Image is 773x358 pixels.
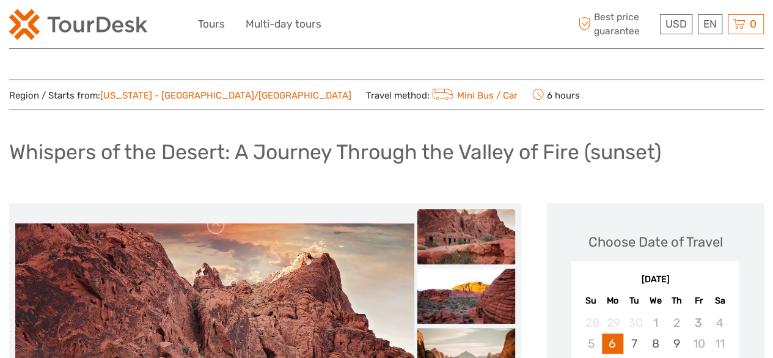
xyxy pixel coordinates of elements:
img: 2254-3441b4b5-4e5f-4d00-b396-31f1d84a6ebf_logo_small.png [9,9,147,40]
div: Not available Wednesday, October 1st, 2025 [645,313,666,333]
span: Best price guarantee [575,10,657,37]
a: Multi-day tours [246,15,321,33]
span: USD [665,18,687,30]
div: Not available Friday, October 3rd, 2025 [687,313,709,333]
div: Choose Monday, October 6th, 2025 [602,334,623,354]
a: [US_STATE] - [GEOGRAPHIC_DATA]/[GEOGRAPHIC_DATA] [100,90,351,101]
div: Choose Thursday, October 9th, 2025 [666,334,687,354]
div: Not available Tuesday, September 30th, 2025 [623,313,645,333]
div: Su [580,293,601,309]
h1: Whispers of the Desert: A Journey Through the Valley of Fire (sunset) [9,140,661,165]
img: eacd89c54f0b4832bd162ac88d622502_slider_thumbnail.jpg [417,209,515,264]
p: We're away right now. Please check back later! [17,21,138,31]
div: Choose Date of Travel [588,233,723,252]
span: 6 hours [532,86,580,103]
a: Mini Bus / Car [430,90,518,101]
img: bad2cb04fc5c46d08d6d7989350c7d73_slider_thumbnail.jpg [417,269,515,324]
span: Travel method: [366,86,518,103]
div: Not available Friday, October 10th, 2025 [687,334,709,354]
div: We [645,293,666,309]
a: Tours [198,15,225,33]
span: 0 [748,18,758,30]
div: [DATE] [571,274,739,286]
button: Open LiveChat chat widget [141,19,155,34]
div: Choose Tuesday, October 7th, 2025 [623,334,645,354]
div: Tu [623,293,645,309]
div: Th [666,293,687,309]
div: Not available Sunday, October 5th, 2025 [580,334,601,354]
div: Mo [602,293,623,309]
div: Not available Saturday, October 4th, 2025 [709,313,730,333]
div: Not available Monday, September 29th, 2025 [602,313,623,333]
div: Not available Sunday, September 28th, 2025 [580,313,601,333]
span: Region / Starts from: [9,89,351,102]
div: Sa [709,293,730,309]
div: Fr [687,293,709,309]
div: Not available Thursday, October 2nd, 2025 [666,313,687,333]
div: Choose Wednesday, October 8th, 2025 [645,334,666,354]
div: Not available Saturday, October 11th, 2025 [709,334,730,354]
div: EN [698,14,722,34]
